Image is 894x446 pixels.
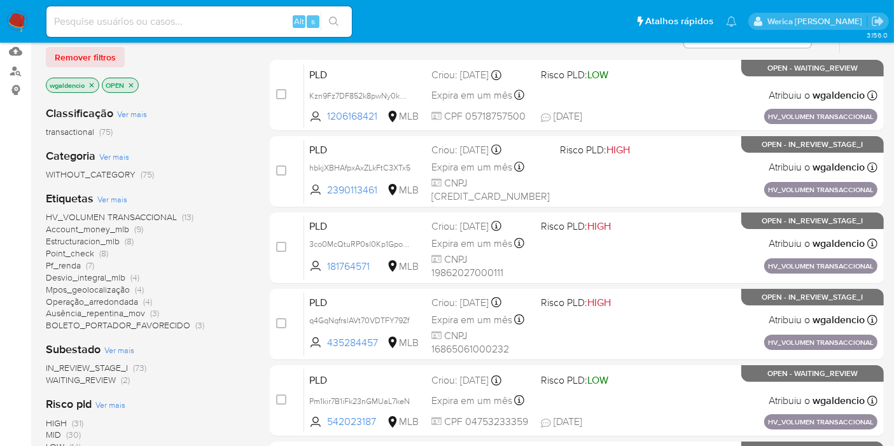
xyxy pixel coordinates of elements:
[311,15,315,27] span: s
[46,13,352,30] input: Pesquise usuários ou casos...
[871,15,884,28] a: Sair
[645,15,713,28] span: Atalhos rápidos
[321,13,347,31] button: search-icon
[726,16,737,27] a: Notificações
[867,30,888,40] span: 3.156.0
[294,15,304,27] span: Alt
[767,15,867,27] p: werica.jgaldencio@mercadolivre.com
